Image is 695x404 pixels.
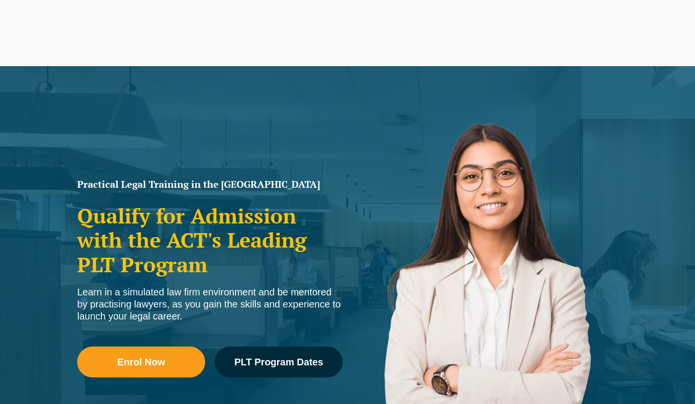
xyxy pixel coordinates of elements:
[77,347,205,377] a: Enrol Now
[77,204,343,277] h2: Qualify for Admission with the ACT's Leading PLT Program
[77,180,343,189] h1: Practical Legal Training in the [GEOGRAPHIC_DATA]
[117,357,165,367] span: Enrol Now
[215,347,343,377] a: PLT Program Dates
[234,357,323,367] span: PLT Program Dates
[77,286,343,322] div: Learn in a simulated law firm environment and be mentored by practising lawyers, as you gain the ...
